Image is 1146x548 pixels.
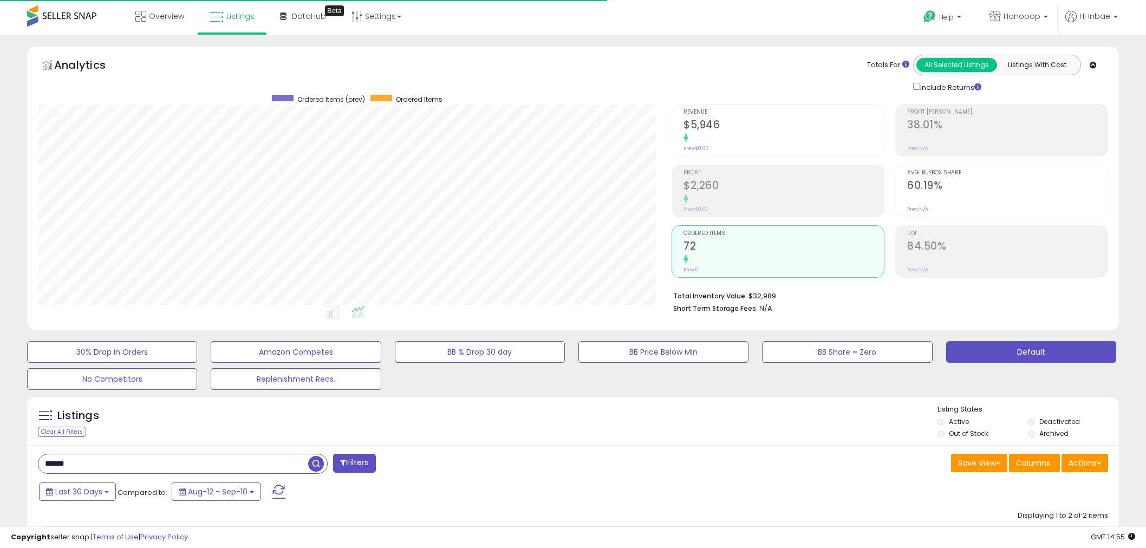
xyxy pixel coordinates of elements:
[997,58,1077,72] button: Listings With Cost
[118,487,167,498] span: Compared to:
[57,408,99,423] h5: Listings
[39,482,116,501] button: Last 30 Days
[1004,11,1040,22] span: Hanopop
[226,11,255,22] span: Listings
[683,206,709,212] small: Prev: $0.00
[907,179,1108,194] h2: 60.19%
[949,429,988,438] label: Out of Stock
[27,368,197,390] button: No Competitors
[1039,417,1080,426] label: Deactivated
[907,119,1108,133] h2: 38.01%
[1091,532,1135,542] span: 2025-10-13 14:55 GMT
[172,482,261,501] button: Aug-12 - Sep-10
[149,11,184,22] span: Overview
[683,145,709,152] small: Prev: $0.00
[907,206,928,212] small: Prev: N/A
[683,109,884,115] span: Revenue
[55,486,102,497] span: Last 30 Days
[673,304,758,313] b: Short Term Storage Fees:
[1018,511,1108,521] div: Displaying 1 to 2 of 2 items
[937,405,1119,415] p: Listing States:
[683,240,884,255] h2: 72
[867,60,909,70] div: Totals For
[683,170,884,176] span: Profit
[949,417,969,426] label: Active
[946,341,1116,363] button: Default
[1039,429,1069,438] label: Archived
[38,427,86,437] div: Clear All Filters
[939,12,954,22] span: Help
[673,289,1100,302] li: $32,989
[907,170,1108,176] span: Avg. Buybox Share
[1065,11,1118,35] a: Hi Inbae
[333,454,375,473] button: Filters
[1016,458,1050,468] span: Columns
[188,486,248,497] span: Aug-12 - Sep-10
[93,532,139,542] a: Terms of Use
[683,231,884,237] span: Ordered Items
[759,303,772,314] span: N/A
[211,368,381,390] button: Replenishment Recs.
[54,57,127,75] h5: Analytics
[916,58,997,72] button: All Selected Listings
[907,266,928,273] small: Prev: N/A
[11,532,50,542] strong: Copyright
[1079,11,1110,22] span: Hi Inbae
[915,2,972,35] a: Help
[1009,454,1060,472] button: Columns
[297,95,365,104] span: Ordered Items (prev)
[905,81,994,93] div: Include Returns
[907,145,928,152] small: Prev: N/A
[211,341,381,363] button: Amazon Competes
[923,10,936,23] i: Get Help
[27,341,197,363] button: 30% Drop in Orders
[140,532,188,542] a: Privacy Policy
[907,109,1108,115] span: Profit [PERSON_NAME]
[907,240,1108,255] h2: 84.50%
[683,179,884,194] h2: $2,260
[762,341,932,363] button: BB Share = Zero
[1062,454,1108,472] button: Actions
[907,231,1108,237] span: ROI
[951,454,1007,472] button: Save View
[11,532,188,543] div: seller snap | |
[683,119,884,133] h2: $5,946
[325,5,344,16] div: Tooltip anchor
[292,11,326,22] span: DataHub
[578,341,748,363] button: BB Price Below Min
[396,95,442,104] span: Ordered Items
[395,341,565,363] button: BB % Drop 30 day
[673,291,747,301] b: Total Inventory Value:
[683,266,699,273] small: Prev: 0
